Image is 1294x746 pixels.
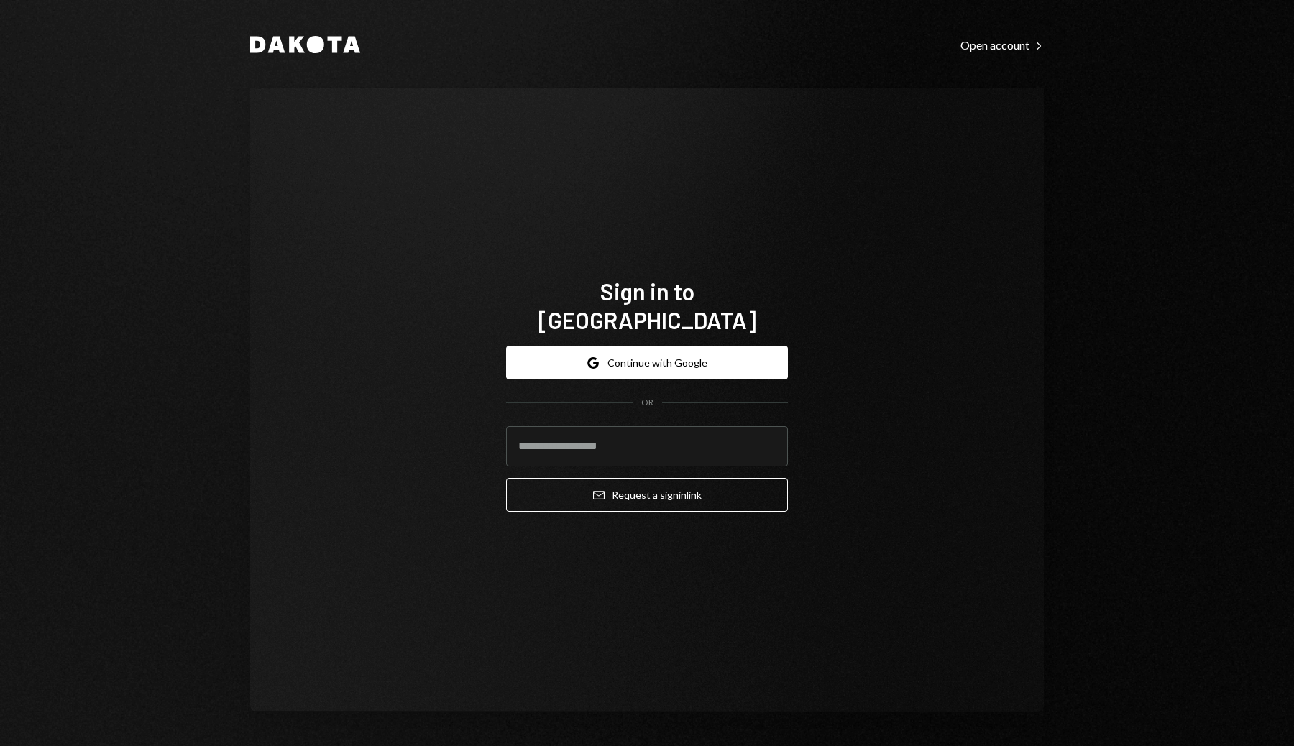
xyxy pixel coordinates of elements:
div: OR [641,397,653,409]
h1: Sign in to [GEOGRAPHIC_DATA] [506,277,788,334]
a: Open account [960,37,1044,52]
div: Open account [960,38,1044,52]
button: Continue with Google [506,346,788,379]
button: Request a signinlink [506,478,788,512]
